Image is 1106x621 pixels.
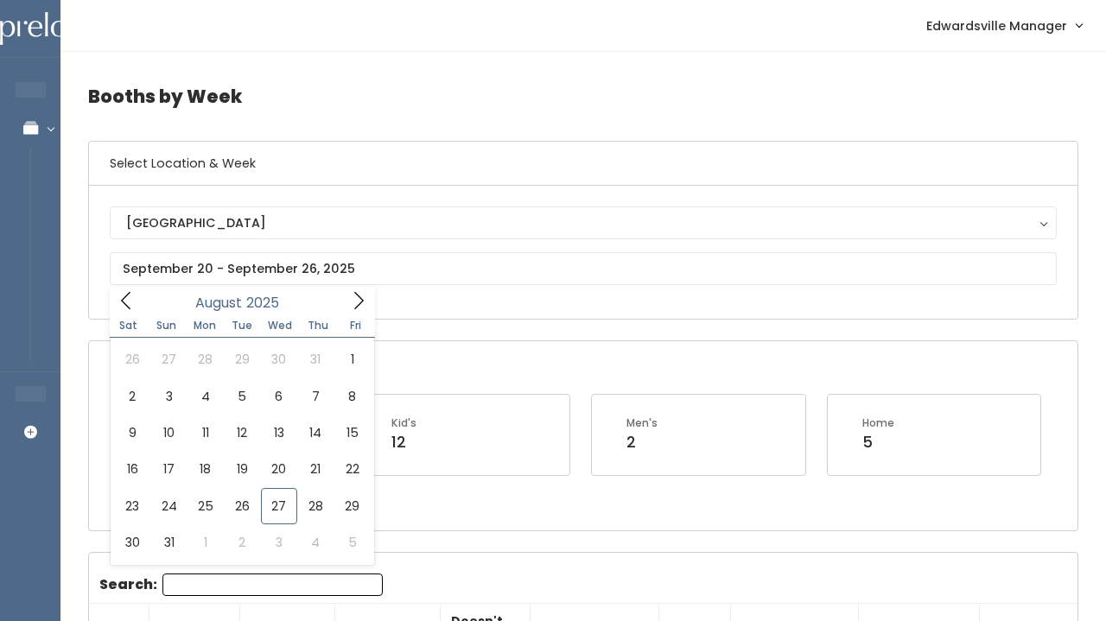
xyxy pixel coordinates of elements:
[223,320,261,331] span: Tue
[297,341,334,377] span: July 31, 2025
[150,378,187,415] span: August 3, 2025
[297,524,334,561] span: September 4, 2025
[334,378,370,415] span: August 8, 2025
[224,415,260,451] span: August 12, 2025
[186,320,224,331] span: Mon
[110,320,148,331] span: Sat
[224,524,260,561] span: September 2, 2025
[150,488,187,524] span: August 24, 2025
[297,451,334,487] span: August 21, 2025
[114,415,150,451] span: August 9, 2025
[114,524,150,561] span: August 30, 2025
[626,415,658,431] div: Men's
[299,320,337,331] span: Thu
[188,524,224,561] span: September 1, 2025
[334,415,370,451] span: August 15, 2025
[391,431,416,453] div: 12
[195,296,242,310] span: August
[114,341,150,377] span: July 26, 2025
[110,206,1057,239] button: [GEOGRAPHIC_DATA]
[148,320,186,331] span: Sun
[114,488,150,524] span: August 23, 2025
[114,451,150,487] span: August 16, 2025
[334,488,370,524] span: August 29, 2025
[261,488,297,524] span: August 27, 2025
[261,415,297,451] span: August 13, 2025
[297,488,334,524] span: August 28, 2025
[909,7,1099,44] a: Edwardsville Manager
[334,524,370,561] span: September 5, 2025
[126,213,1040,232] div: [GEOGRAPHIC_DATA]
[188,451,224,487] span: August 18, 2025
[297,415,334,451] span: August 14, 2025
[224,378,260,415] span: August 5, 2025
[110,252,1057,285] input: September 20 - September 26, 2025
[242,292,294,314] input: Year
[188,415,224,451] span: August 11, 2025
[150,451,187,487] span: August 17, 2025
[261,378,297,415] span: August 6, 2025
[261,451,297,487] span: August 20, 2025
[188,488,224,524] span: August 25, 2025
[862,415,894,431] div: Home
[114,378,150,415] span: August 2, 2025
[261,341,297,377] span: July 30, 2025
[162,573,383,596] input: Search:
[926,16,1067,35] span: Edwardsville Manager
[261,524,297,561] span: September 3, 2025
[862,431,894,453] div: 5
[150,415,187,451] span: August 10, 2025
[391,415,416,431] div: Kid's
[626,431,658,453] div: 2
[224,451,260,487] span: August 19, 2025
[150,341,187,377] span: July 27, 2025
[337,320,375,331] span: Fri
[188,378,224,415] span: August 4, 2025
[261,320,299,331] span: Wed
[224,341,260,377] span: July 29, 2025
[224,488,260,524] span: August 26, 2025
[150,524,187,561] span: August 31, 2025
[297,378,334,415] span: August 7, 2025
[188,341,224,377] span: July 28, 2025
[89,142,1077,186] h6: Select Location & Week
[99,573,383,596] label: Search:
[334,341,370,377] span: August 1, 2025
[334,451,370,487] span: August 22, 2025
[88,73,1078,120] h4: Booths by Week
